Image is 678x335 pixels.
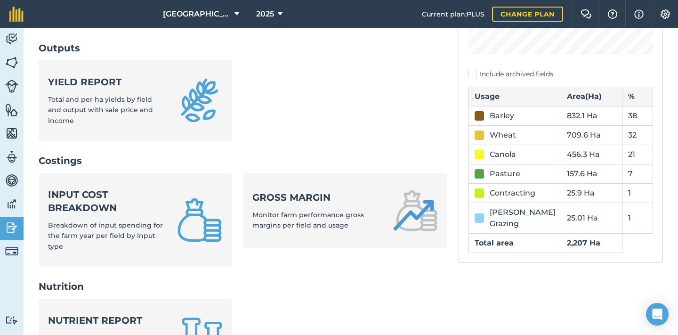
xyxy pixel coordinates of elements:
[177,197,222,243] img: Input cost breakdown
[622,203,653,233] td: 1
[48,95,153,125] span: Total and per ha yields by field and output with sale price and income
[48,221,163,251] span: Breakdown of input spending for the farm year per field by input type
[243,173,447,248] a: Gross marginMonitor farm performance gross margins per field and usage
[39,173,232,267] a: Input cost breakdownBreakdown of input spending for the farm year per field by input type
[581,9,592,19] img: Two speech bubbles overlapping with the left bubble in the forefront
[39,154,447,167] h2: Costings
[561,164,622,183] td: 157.6 Ha
[475,238,514,247] strong: Total area
[561,145,622,164] td: 456.3 Ha
[5,221,18,235] img: svg+xml;base64,PD94bWwgdmVyc2lvbj0iMS4wIiBlbmNvZGluZz0idXRmLTgiPz4KPCEtLSBHZW5lcmF0b3I6IEFkb2JlIE...
[622,106,653,125] td: 38
[490,130,516,141] div: Wheat
[5,316,18,325] img: svg+xml;base64,PD94bWwgdmVyc2lvbj0iMS4wIiBlbmNvZGluZz0idXRmLTgiPz4KPCEtLSBHZW5lcmF0b3I6IEFkb2JlIE...
[256,8,274,20] span: 2025
[9,7,24,22] img: fieldmargin Logo
[490,110,514,122] div: Barley
[561,203,622,233] td: 25.01 Ha
[660,9,671,19] img: A cog icon
[492,7,563,22] a: Change plan
[5,245,18,258] img: svg+xml;base64,PD94bWwgdmVyc2lvbj0iMS4wIiBlbmNvZGluZz0idXRmLTgiPz4KPCEtLSBHZW5lcmF0b3I6IEFkb2JlIE...
[5,197,18,211] img: svg+xml;base64,PD94bWwgdmVyc2lvbj0iMS4wIiBlbmNvZGluZz0idXRmLTgiPz4KPCEtLSBHZW5lcmF0b3I6IEFkb2JlIE...
[567,238,600,247] strong: 2,207 Ha
[48,188,166,214] strong: Input cost breakdown
[490,168,520,180] div: Pasture
[490,149,516,160] div: Canola
[5,126,18,140] img: svg+xml;base64,PHN2ZyB4bWxucz0iaHR0cDovL3d3dy53My5vcmcvMjAwMC9zdmciIHdpZHRoPSI1NiIgaGVpZ2h0PSI2MC...
[490,207,556,229] div: [PERSON_NAME] Grazing
[634,8,644,20] img: svg+xml;base64,PHN2ZyB4bWxucz0iaHR0cDovL3d3dy53My5vcmcvMjAwMC9zdmciIHdpZHRoPSIxNyIgaGVpZ2h0PSIxNy...
[622,145,653,164] td: 21
[5,150,18,164] img: svg+xml;base64,PD94bWwgdmVyc2lvbj0iMS4wIiBlbmNvZGluZz0idXRmLTgiPz4KPCEtLSBHZW5lcmF0b3I6IEFkb2JlIE...
[39,41,447,55] h2: Outputs
[39,60,232,141] a: Yield reportTotal and per ha yields by field and output with sale price and income
[622,164,653,183] td: 7
[5,32,18,46] img: svg+xml;base64,PD94bWwgdmVyc2lvbj0iMS4wIiBlbmNvZGluZz0idXRmLTgiPz4KPCEtLSBHZW5lcmF0b3I6IEFkb2JlIE...
[468,69,653,79] label: Include archived fields
[5,56,18,70] img: svg+xml;base64,PHN2ZyB4bWxucz0iaHR0cDovL3d3dy53My5vcmcvMjAwMC9zdmciIHdpZHRoPSI1NiIgaGVpZ2h0PSI2MC...
[622,183,653,203] td: 1
[5,103,18,117] img: svg+xml;base64,PHN2ZyB4bWxucz0iaHR0cDovL3d3dy53My5vcmcvMjAwMC9zdmciIHdpZHRoPSI1NiIgaGVpZ2h0PSI2MC...
[48,75,166,89] strong: Yield report
[646,303,669,326] div: Open Intercom Messenger
[48,314,166,327] strong: Nutrient report
[39,280,447,293] h2: Nutrition
[469,87,561,106] th: Usage
[607,9,618,19] img: A question mark icon
[393,188,438,233] img: Gross margin
[561,106,622,125] td: 832.1 Ha
[252,211,364,229] span: Monitor farm performance gross margins per field and usage
[252,191,381,204] strong: Gross margin
[561,87,622,106] th: Area ( Ha )
[5,80,18,93] img: svg+xml;base64,PD94bWwgdmVyc2lvbj0iMS4wIiBlbmNvZGluZz0idXRmLTgiPz4KPCEtLSBHZW5lcmF0b3I6IEFkb2JlIE...
[422,9,484,19] span: Current plan : PLUS
[622,87,653,106] th: %
[561,125,622,145] td: 709.6 Ha
[177,78,222,123] img: Yield report
[622,125,653,145] td: 32
[561,183,622,203] td: 25.9 Ha
[5,173,18,188] img: svg+xml;base64,PD94bWwgdmVyc2lvbj0iMS4wIiBlbmNvZGluZz0idXRmLTgiPz4KPCEtLSBHZW5lcmF0b3I6IEFkb2JlIE...
[163,8,231,20] span: [GEOGRAPHIC_DATA]
[490,188,535,199] div: Contracting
